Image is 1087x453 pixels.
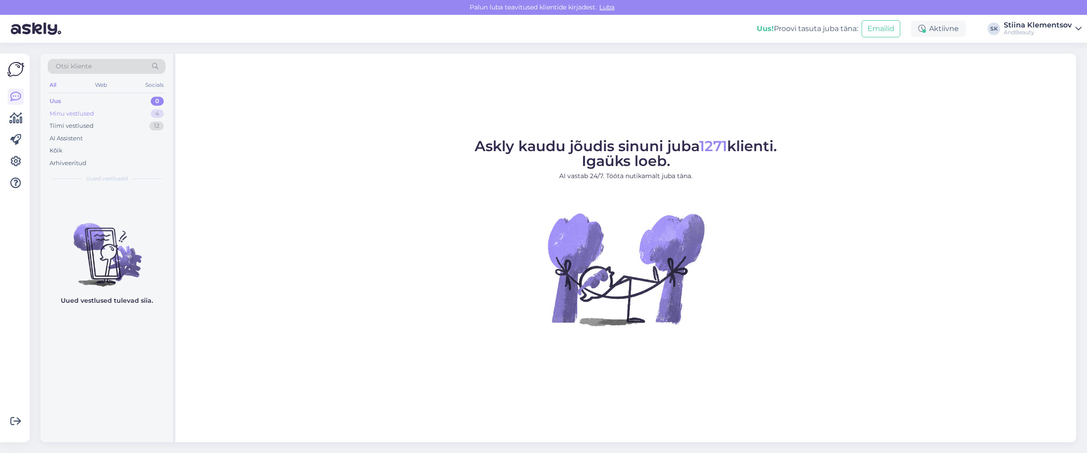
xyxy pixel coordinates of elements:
[48,79,58,91] div: All
[597,3,617,11] span: Luba
[1004,29,1072,36] div: AndBeauty
[911,21,966,37] div: Aktiivne
[93,79,109,91] div: Web
[86,175,128,183] span: Uued vestlused
[1004,22,1082,36] a: Stiina KlementsovAndBeauty
[475,137,777,170] span: Askly kaudu jõudis sinuni juba klienti. Igaüks loeb.
[757,23,858,34] div: Proovi tasuta juba täna:
[1004,22,1072,29] div: Stiina Klementsov
[40,207,173,288] img: No chats
[699,137,727,155] span: 1271
[757,24,774,33] b: Uus!
[56,62,92,71] span: Otsi kliente
[49,146,63,155] div: Kõik
[988,22,1000,35] div: SK
[49,121,94,130] div: Tiimi vestlused
[475,171,777,181] p: AI vastab 24/7. Tööta nutikamalt juba täna.
[7,61,24,78] img: Askly Logo
[862,20,900,37] button: Emailid
[49,159,86,168] div: Arhiveeritud
[144,79,166,91] div: Socials
[149,121,164,130] div: 12
[49,97,61,106] div: Uus
[49,134,83,143] div: AI Assistent
[49,109,94,118] div: Minu vestlused
[61,296,153,305] p: Uued vestlused tulevad siia.
[545,188,707,350] img: No Chat active
[151,109,164,118] div: 4
[151,97,164,106] div: 0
